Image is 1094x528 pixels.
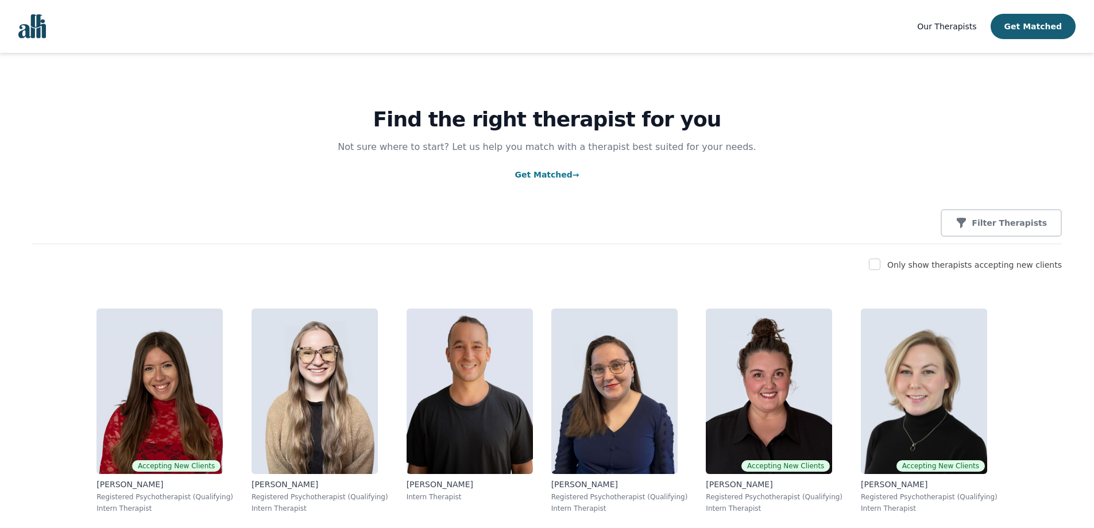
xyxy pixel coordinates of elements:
img: Faith_Woodley [252,309,378,474]
span: → [573,170,579,179]
p: Registered Psychotherapist (Qualifying) [861,492,998,502]
button: Filter Therapists [941,209,1062,237]
img: Kavon_Banejad [407,309,533,474]
a: Get Matched [515,170,579,179]
p: Not sure where to start? Let us help you match with a therapist best suited for your needs. [327,140,768,154]
a: Alisha_LevineAccepting New Clients[PERSON_NAME]Registered Psychotherapist (Qualifying)Intern Ther... [87,299,242,522]
a: Janelle_RushtonAccepting New Clients[PERSON_NAME]Registered Psychotherapist (Qualifying)Intern Th... [697,299,852,522]
p: Registered Psychotherapist (Qualifying) [252,492,388,502]
a: Our Therapists [917,20,976,33]
p: [PERSON_NAME] [551,479,688,490]
img: Vanessa_McCulloch [551,309,678,474]
p: [PERSON_NAME] [252,479,388,490]
p: Intern Therapist [706,504,842,513]
p: Registered Psychotherapist (Qualifying) [706,492,842,502]
p: Intern Therapist [551,504,688,513]
p: [PERSON_NAME] [861,479,998,490]
p: Registered Psychotherapist (Qualifying) [96,492,233,502]
a: Faith_Woodley[PERSON_NAME]Registered Psychotherapist (Qualifying)Intern Therapist [242,299,397,522]
p: [PERSON_NAME] [706,479,842,490]
p: Registered Psychotherapist (Qualifying) [551,492,688,502]
img: Janelle_Rushton [706,309,832,474]
button: Get Matched [991,14,1076,39]
p: Intern Therapist [407,492,533,502]
p: [PERSON_NAME] [407,479,533,490]
span: Accepting New Clients [741,460,830,472]
label: Only show therapists accepting new clients [887,260,1062,269]
p: Intern Therapist [252,504,388,513]
span: Accepting New Clients [132,460,221,472]
h1: Find the right therapist for you [32,108,1062,131]
span: Our Therapists [917,22,976,31]
p: [PERSON_NAME] [96,479,233,490]
span: Accepting New Clients [896,460,985,472]
img: Alisha_Levine [96,309,223,474]
img: Jocelyn_Crawford [861,309,987,474]
p: Intern Therapist [96,504,233,513]
p: Intern Therapist [861,504,998,513]
a: Jocelyn_CrawfordAccepting New Clients[PERSON_NAME]Registered Psychotherapist (Qualifying)Intern T... [852,299,1007,522]
img: alli logo [18,14,46,38]
a: Kavon_Banejad[PERSON_NAME]Intern Therapist [397,299,542,522]
a: Vanessa_McCulloch[PERSON_NAME]Registered Psychotherapist (Qualifying)Intern Therapist [542,299,697,522]
p: Filter Therapists [972,217,1047,229]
